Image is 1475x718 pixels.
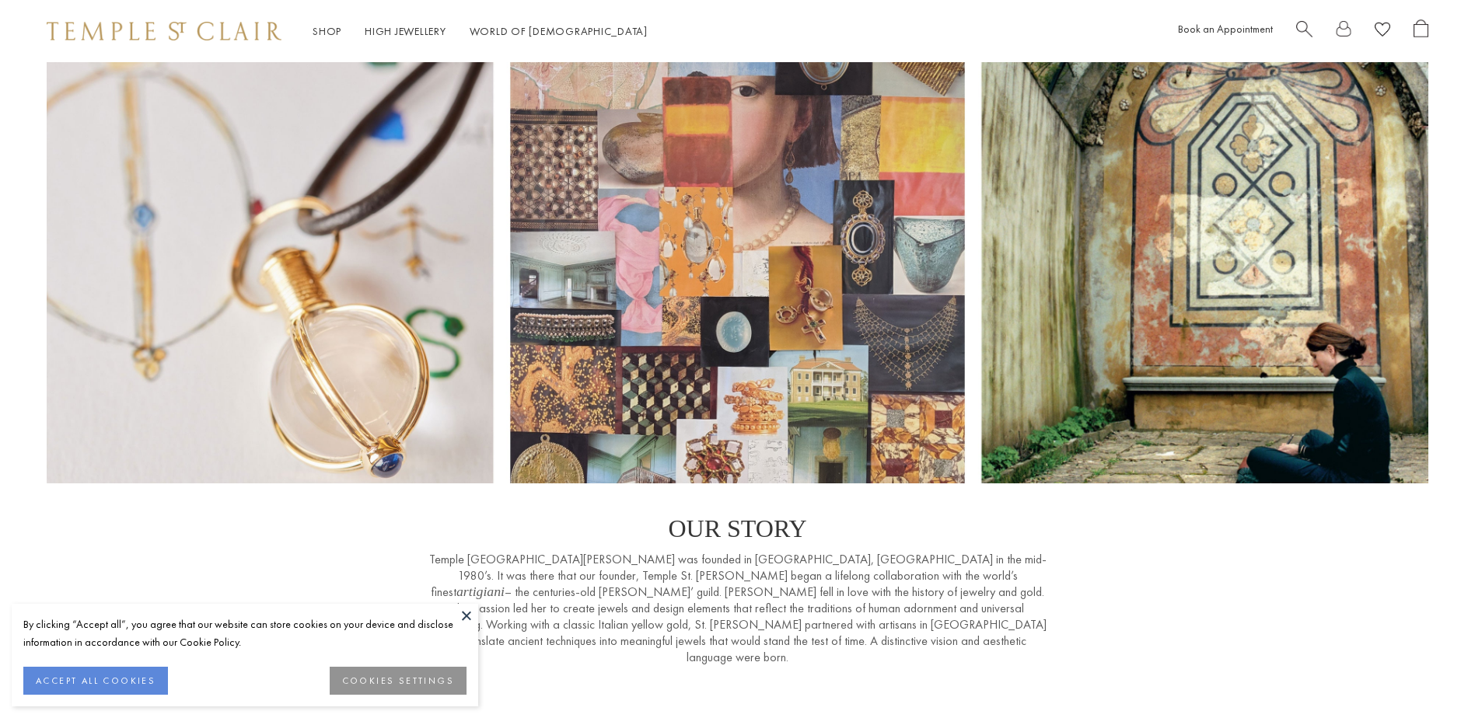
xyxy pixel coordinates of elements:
a: High JewelleryHigh Jewellery [365,24,446,38]
a: Open Shopping Bag [1414,19,1428,44]
a: ShopShop [313,24,341,38]
a: View Wishlist [1375,19,1390,44]
nav: Main navigation [313,22,648,41]
a: Book an Appointment [1178,22,1273,36]
iframe: Gorgias live chat messenger [1397,645,1459,702]
p: OUR STORY [427,514,1049,543]
a: World of [DEMOGRAPHIC_DATA]World of [DEMOGRAPHIC_DATA] [470,24,648,38]
em: artigiani [456,584,505,599]
a: Search [1296,19,1312,44]
p: Temple [GEOGRAPHIC_DATA][PERSON_NAME] was founded in [GEOGRAPHIC_DATA], [GEOGRAPHIC_DATA] in the ... [427,551,1049,665]
button: COOKIES SETTINGS [330,667,467,695]
button: ACCEPT ALL COOKIES [23,667,168,695]
img: Temple St. Clair [47,22,281,40]
div: By clicking “Accept all”, you agree that our website can store cookies on your device and disclos... [23,615,467,651]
